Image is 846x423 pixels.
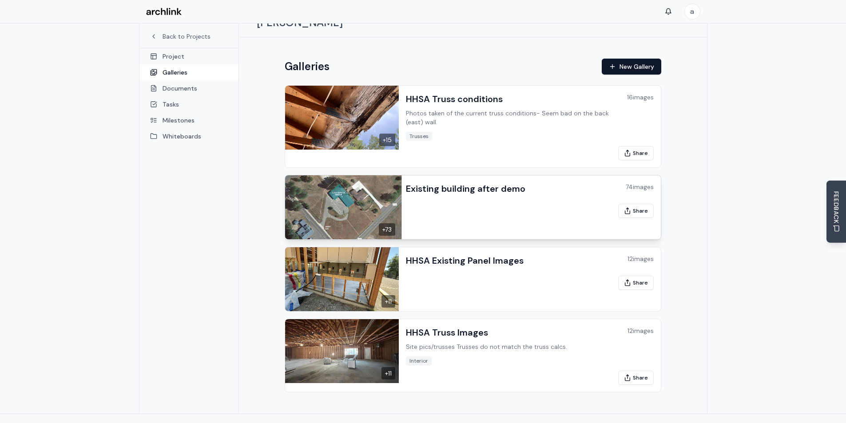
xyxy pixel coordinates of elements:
[381,367,395,380] div: + 11
[285,175,661,240] a: Existing building after demo+73Existing building after demo74imagesShare
[381,295,395,308] div: + 11
[146,8,182,16] img: Archlink
[379,223,395,236] div: + 73
[406,93,503,105] h3: HHSA Truss conditions
[618,371,654,385] button: Share
[602,59,661,75] button: New Gallery
[406,254,524,267] h3: HHSA Existing Panel Images
[832,191,841,223] span: FEEDBACK
[685,4,700,19] span: a
[139,128,238,144] a: Whiteboards
[285,247,661,312] a: HHSA Existing Panel Images+11HHSA Existing Panel Images12imagesShare
[618,276,654,290] button: Share
[139,80,238,96] a: Documents
[285,319,399,383] img: HHSA Truss Images
[139,64,238,80] a: Galleries
[406,182,525,195] h3: Existing building after demo
[618,204,654,218] button: Share
[406,356,432,365] span: Interior
[618,146,654,160] button: Share
[379,134,395,146] div: + 15
[150,32,228,41] a: Back to Projects
[139,96,238,112] a: Tasks
[626,182,654,191] div: 74 images
[285,319,661,392] a: HHSA Truss Images+11HHSA Truss ImagesSite pics/trusses Trusses do not match the truss calcs.12ima...
[139,112,238,128] a: Milestones
[285,86,399,150] img: HHSA Truss conditions
[826,180,846,243] button: Send Feedback
[285,59,330,74] h1: Galleries
[282,174,401,241] img: Existing building after demo
[406,132,432,141] span: Trusses
[628,326,654,335] div: 12 images
[139,48,238,64] a: Project
[406,342,567,351] p: Site pics/trusses Trusses do not match the truss calcs.
[406,326,488,339] h3: HHSA Truss Images
[628,254,654,263] div: 12 images
[627,93,654,102] div: 16 images
[406,109,620,127] p: Photos taken of the current truss conditions- Seem bad on the back (east) wall.
[285,247,399,311] img: HHSA Existing Panel Images
[285,85,661,168] a: HHSA Truss conditions+15HHSA Truss conditionsPhotos taken of the current truss conditions- Seem b...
